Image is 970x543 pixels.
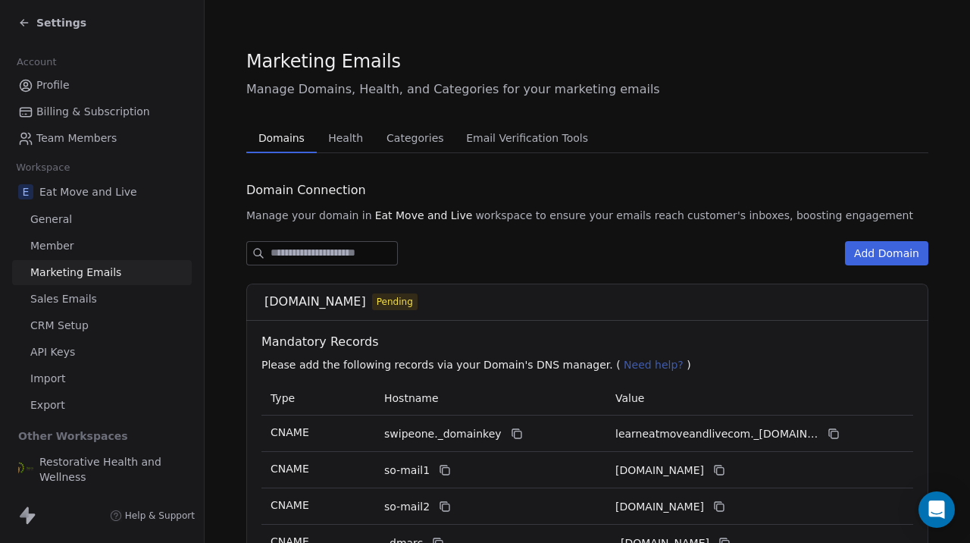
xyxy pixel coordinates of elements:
span: learneatmoveandlivecom._domainkey.swipeone.email [615,426,818,442]
a: General [12,207,192,232]
span: Profile [36,77,70,93]
span: Team Members [36,130,117,146]
span: customer's inboxes, boosting engagement [687,208,913,223]
span: Email Verification Tools [460,127,594,149]
span: Restorative Health and Wellness [39,454,186,485]
a: Profile [12,73,192,98]
span: Domain Connection [246,181,366,199]
div: Open Intercom Messenger [918,491,955,528]
span: Workspace [10,156,77,179]
span: Member [30,238,74,254]
span: Help & Support [125,510,195,522]
span: Manage your domain in [246,208,372,223]
p: Type [271,391,366,406]
a: Marketing Emails [12,260,192,285]
span: E [18,184,33,199]
span: so-mail1 [384,463,430,479]
span: Need help? [624,359,684,371]
a: Settings [18,15,86,30]
img: RHW_logo.png [18,462,33,477]
span: Marketing Emails [30,265,121,281]
a: API Keys [12,340,192,365]
a: Billing & Subscription [12,99,192,124]
span: CNAME [271,426,309,438]
span: Other Workspaces [12,424,134,448]
span: CNAME [271,499,309,511]
span: Pending [377,295,413,309]
a: Help & Support [110,510,195,522]
span: API Keys [30,344,75,360]
span: Marketing Emails [246,50,401,73]
span: Billing & Subscription [36,104,150,120]
button: Add Domain [845,241,928,265]
a: Import [12,366,192,391]
p: Please add the following records via your Domain's DNS manager. ( ) [261,357,919,372]
span: General [30,212,72,228]
span: learneatmoveandlivecom1.swipeone.email [615,463,704,479]
span: swipeone._domainkey [384,426,502,442]
span: Sales Emails [30,291,97,307]
a: CRM Setup [12,313,192,338]
span: Export [30,397,65,413]
span: CNAME [271,463,309,475]
span: workspace to ensure your emails reach [475,208,684,223]
a: Sales Emails [12,287,192,312]
span: learneatmoveandlivecom2.swipeone.email [615,499,704,515]
span: Health [322,127,369,149]
span: Value [615,392,644,404]
span: Domains [252,127,311,149]
span: Eat Move and Live [39,184,137,199]
span: so-mail2 [384,499,430,515]
span: Settings [36,15,86,30]
span: Account [10,51,63,74]
span: Categories [380,127,449,149]
span: [DOMAIN_NAME] [264,293,366,311]
span: CRM Setup [30,318,89,334]
a: Member [12,234,192,259]
span: Manage Domains, Health, and Categories for your marketing emails [246,80,928,99]
span: Import [30,371,65,387]
a: Export [12,393,192,418]
span: Hostname [384,392,439,404]
span: Eat Move and Live [375,208,473,223]
span: Mandatory Records [261,333,919,351]
a: Team Members [12,126,192,151]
